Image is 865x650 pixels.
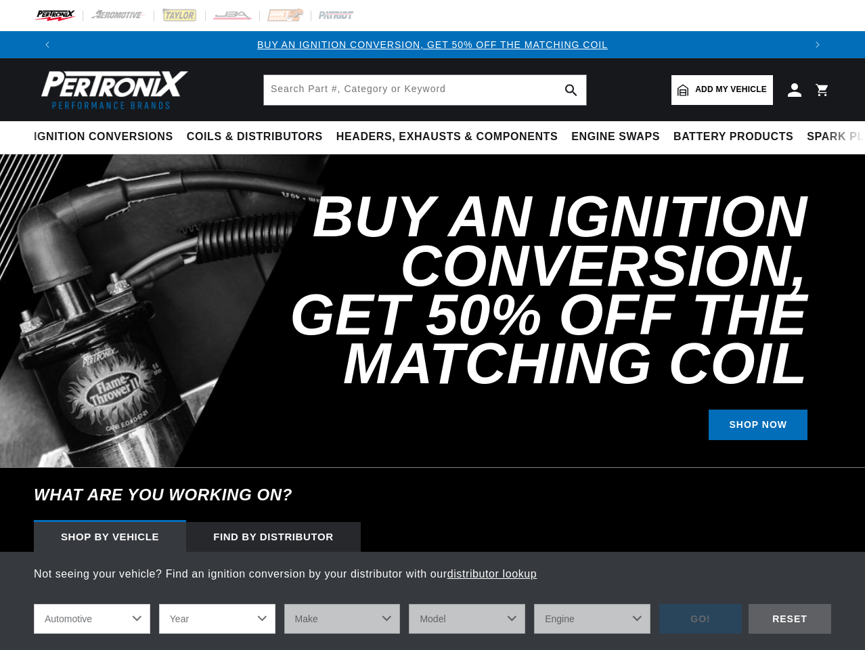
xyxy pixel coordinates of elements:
[159,604,275,634] select: Year
[180,121,330,153] summary: Coils & Distributors
[695,83,767,96] span: Add my vehicle
[34,604,150,634] select: Ride Type
[336,130,558,144] span: Headers, Exhausts & Components
[330,121,564,153] summary: Headers, Exhausts & Components
[749,604,831,634] div: RESET
[187,130,323,144] span: Coils & Distributors
[673,130,793,144] span: Battery Products
[34,565,831,583] p: Not seeing your vehicle? Find an ignition conversion by your distributor with our
[34,121,180,153] summary: Ignition Conversions
[564,121,667,153] summary: Engine Swaps
[709,410,807,440] a: SHOP NOW
[804,31,831,58] button: Translation missing: en.sections.announcements.next_announcement
[257,39,608,50] a: BUY AN IGNITION CONVERSION, GET 50% OFF THE MATCHING COIL
[34,130,173,144] span: Ignition Conversions
[61,37,804,52] div: Announcement
[284,604,401,634] select: Make
[34,66,190,113] img: Pertronix
[34,31,61,58] button: Translation missing: en.sections.announcements.previous_announcement
[61,37,804,52] div: 1 of 3
[264,75,586,105] input: Search Part #, Category or Keyword
[186,522,361,552] div: Find by Distributor
[447,568,537,580] a: distributor lookup
[534,604,650,634] select: Engine
[571,130,660,144] span: Engine Swaps
[34,522,186,552] div: Shop by vehicle
[409,604,525,634] select: Model
[556,75,586,105] button: search button
[667,121,800,153] summary: Battery Products
[671,75,773,105] a: Add my vehicle
[229,192,807,388] h2: Buy an Ignition Conversion, Get 50% off the Matching Coil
